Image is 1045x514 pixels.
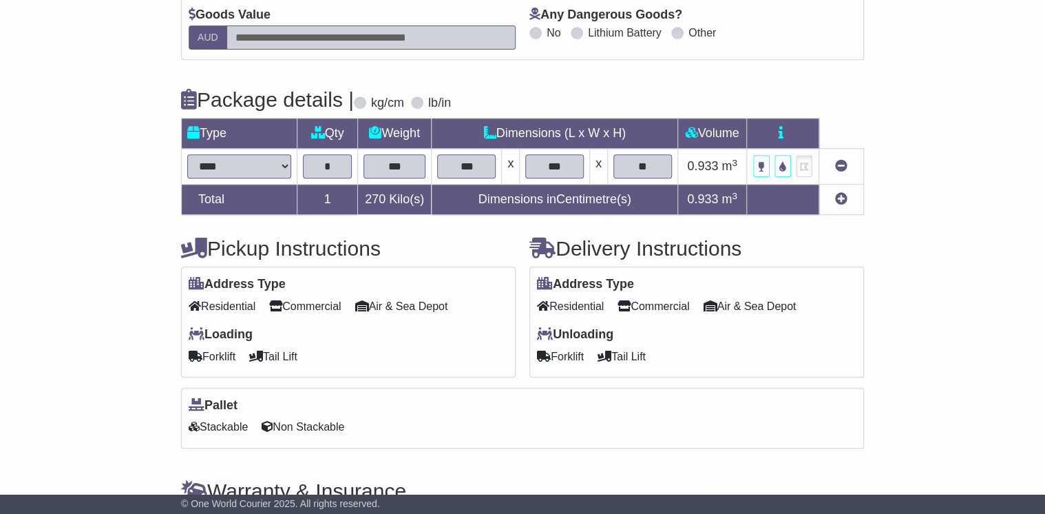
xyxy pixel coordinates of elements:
td: Volume [677,119,746,149]
label: Other [688,26,716,39]
td: Kilo(s) [357,185,432,215]
span: Residential [537,296,604,317]
td: Type [182,119,297,149]
span: © One World Courier 2025. All rights reserved. [181,498,380,509]
td: x [502,149,520,185]
span: Tail Lift [598,346,646,367]
h4: Package details | [181,88,354,111]
label: Pallet [189,398,237,413]
h4: Warranty & Insurance [181,480,864,502]
label: No [547,26,560,39]
span: 270 [365,192,386,206]
span: Non Stackable [262,416,344,438]
label: Lithium Battery [588,26,662,39]
span: Forklift [189,346,235,367]
span: Commercial [269,296,341,317]
td: Weight [357,119,432,149]
span: Tail Lift [249,346,297,367]
label: Address Type [537,277,634,292]
h4: Pickup Instructions [181,237,516,260]
span: m [721,159,737,173]
sup: 3 [732,191,737,201]
span: 0.933 [687,159,718,173]
span: Stackable [189,416,248,438]
label: Goods Value [189,8,271,23]
a: Add new item [835,192,847,206]
td: 1 [297,185,358,215]
span: Air & Sea Depot [355,296,448,317]
label: AUD [189,25,227,50]
label: Address Type [189,277,286,292]
span: m [721,192,737,206]
td: Dimensions (L x W x H) [432,119,678,149]
span: Forklift [537,346,584,367]
label: kg/cm [371,96,404,111]
td: Total [182,185,297,215]
a: Remove this item [835,159,847,173]
label: Unloading [537,327,613,342]
label: lb/in [428,96,451,111]
h4: Delivery Instructions [529,237,864,260]
span: 0.933 [687,192,718,206]
td: Qty [297,119,358,149]
td: x [590,149,608,185]
td: Dimensions in Centimetre(s) [432,185,678,215]
sup: 3 [732,158,737,168]
span: Air & Sea Depot [704,296,796,317]
label: Loading [189,327,253,342]
span: Commercial [617,296,689,317]
span: Residential [189,296,255,317]
label: Any Dangerous Goods? [529,8,682,23]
